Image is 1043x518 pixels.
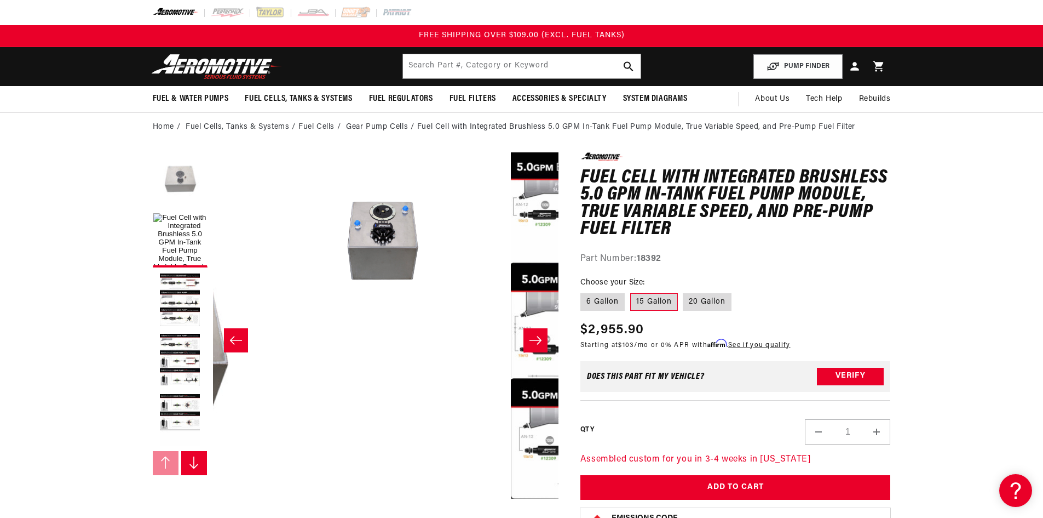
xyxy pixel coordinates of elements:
[153,213,208,267] button: Load image 1 in gallery view
[450,93,496,105] span: Fuel Filters
[148,54,285,79] img: Aeromotive
[615,86,696,112] summary: System Diagrams
[728,342,790,349] a: See if you qualify - Learn more about Affirm Financing (opens in modal)
[707,339,727,348] span: Affirm
[623,93,688,105] span: System Diagrams
[580,425,594,435] label: QTY
[580,293,625,311] label: 6 Gallon
[580,252,891,266] div: Part Number:
[419,31,625,39] span: FREE SHIPPING OVER $109.00 (EXCL. FUEL TANKS)
[859,93,891,105] span: Rebuilds
[153,333,208,388] button: Load image 4 in gallery view
[403,54,641,78] input: Search by Part Number, Category or Keyword
[580,340,791,350] p: Starting at /mo or 0% APR with .
[153,394,208,448] button: Load image 5 in gallery view
[237,86,360,112] summary: Fuel Cells, Tanks & Systems
[753,54,843,79] button: PUMP FINDER
[587,372,705,381] div: Does This part fit My vehicle?
[512,93,607,105] span: Accessories & Specialty
[580,320,644,340] span: $2,955.90
[683,293,731,311] label: 20 Gallon
[637,254,661,263] strong: 18392
[361,86,441,112] summary: Fuel Regulators
[618,342,634,349] span: $103
[851,86,899,112] summary: Rebuilds
[580,453,891,467] p: Assembled custom for you in 3-4 weeks in [US_STATE]
[630,293,678,311] label: 15 Gallon
[616,54,641,78] button: search button
[747,86,798,112] a: About Us
[755,95,790,103] span: About Us
[417,121,855,133] li: Fuel Cell with Integrated Brushless 5.0 GPM In-Tank Fuel Pump Module, True Variable Speed, and Pr...
[798,86,850,112] summary: Tech Help
[145,86,237,112] summary: Fuel & Water Pumps
[346,121,408,133] a: Gear Pump Cells
[523,328,548,352] button: Slide right
[504,86,615,112] summary: Accessories & Specialty
[181,451,208,475] button: Slide right
[153,451,179,475] button: Slide left
[441,86,504,112] summary: Fuel Filters
[806,93,842,105] span: Tech Help
[153,121,174,133] a: Home
[580,169,891,238] h1: Fuel Cell with Integrated Brushless 5.0 GPM In-Tank Fuel Pump Module, True Variable Speed, and Pr...
[186,121,298,133] li: Fuel Cells, Tanks & Systems
[580,475,891,500] button: Add to Cart
[245,93,352,105] span: Fuel Cells, Tanks & Systems
[153,93,229,105] span: Fuel & Water Pumps
[153,152,208,207] button: Load image 2 in gallery view
[153,121,891,133] nav: breadcrumbs
[817,368,884,385] button: Verify
[369,93,433,105] span: Fuel Regulators
[580,277,646,288] legend: Choose your Size:
[224,328,248,352] button: Slide left
[298,121,344,133] li: Fuel Cells
[153,273,208,328] button: Load image 3 in gallery view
